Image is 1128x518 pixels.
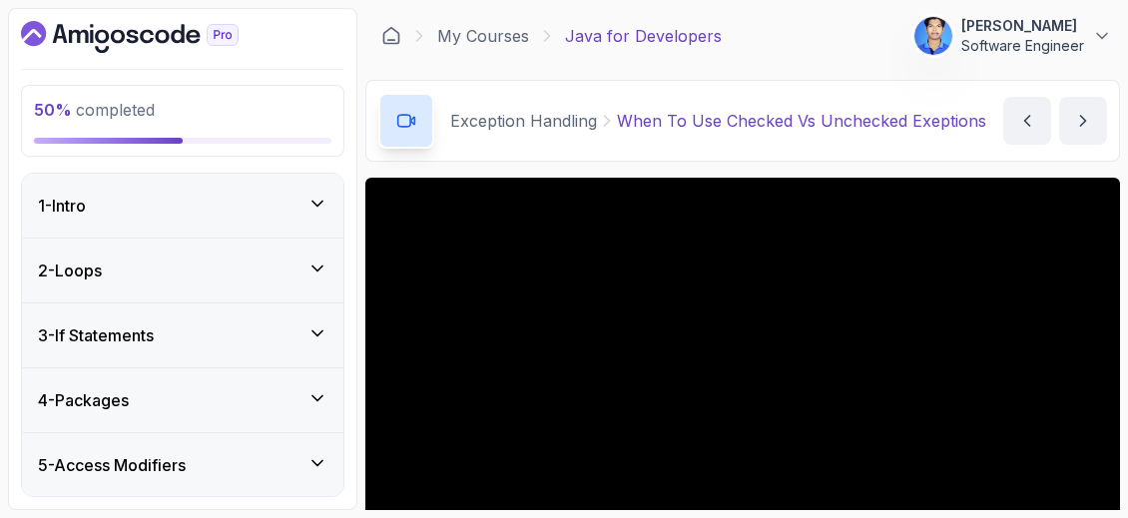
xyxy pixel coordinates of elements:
[38,453,186,477] h3: 5 - Access Modifiers
[565,24,722,48] p: Java for Developers
[1059,97,1107,145] button: next content
[617,109,986,133] p: When To Use Checked Vs Unchecked Exeptions
[22,174,343,238] button: 1-Intro
[38,323,154,347] h3: 3 - If Statements
[1004,393,1128,488] iframe: chat widget
[381,26,401,46] a: Dashboard
[34,100,72,120] span: 50 %
[22,368,343,432] button: 4-Packages
[38,388,129,412] h3: 4 - Packages
[450,109,597,133] p: Exception Handling
[1003,97,1051,145] button: previous content
[914,17,952,55] img: user profile image
[22,303,343,367] button: 3-If Statements
[38,194,86,218] h3: 1 - Intro
[961,16,1084,36] p: [PERSON_NAME]
[34,100,155,120] span: completed
[437,24,529,48] a: My Courses
[22,239,343,302] button: 2-Loops
[21,21,284,53] a: Dashboard
[913,16,1112,56] button: user profile image[PERSON_NAME]Software Engineer
[22,433,343,497] button: 5-Access Modifiers
[38,259,102,282] h3: 2 - Loops
[961,36,1084,56] p: Software Engineer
